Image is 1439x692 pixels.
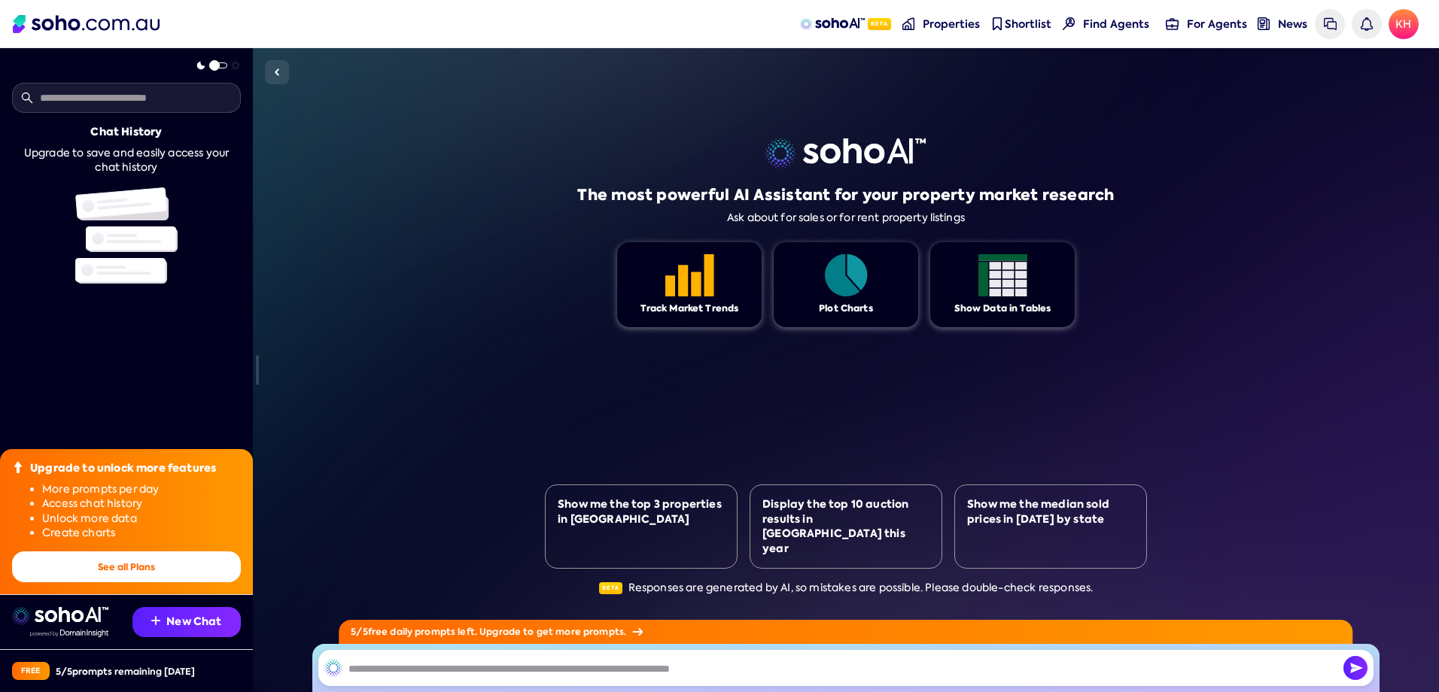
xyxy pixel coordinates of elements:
[132,607,241,637] button: New Chat
[339,620,1352,644] div: 5 / 5 free daily prompts left. Upgrade to get more prompts.
[12,607,108,625] img: sohoai logo
[1278,17,1307,32] span: News
[632,628,643,636] img: Arrow icon
[30,630,108,637] img: Data provided by Domain Insight
[1324,17,1337,30] img: messages icon
[665,254,714,296] img: Feature 1 icon
[902,17,915,30] img: properties-nav icon
[42,511,241,527] li: Unlock more data
[1352,9,1382,39] a: Notifications
[151,616,160,625] img: Recommendation icon
[75,187,178,284] img: Chat history illustration
[30,461,216,476] div: Upgrade to unlock more features
[42,526,241,541] li: Create charts
[978,254,1027,296] img: Feature 1 icon
[727,211,965,224] div: Ask about for sales or for rent property listings
[640,302,739,315] div: Track Market Trends
[558,497,725,527] div: Show me the top 3 properties in [GEOGRAPHIC_DATA]
[1166,17,1179,30] img: for-agents-nav icon
[1187,17,1247,32] span: For Agents
[822,254,871,296] img: Feature 1 icon
[1315,9,1345,39] a: Messages
[599,581,1094,596] div: Responses are generated by AI, so mistakes are possible. Please double-check responses.
[868,18,891,30] span: Beta
[800,18,864,30] img: sohoAI logo
[13,15,160,33] img: Soho Logo
[324,659,342,677] img: SohoAI logo black
[12,662,50,680] div: Free
[1343,656,1368,680] img: Send icon
[1389,9,1419,39] a: Avatar of Kathryn Harding
[56,665,195,678] div: 5 / 5 prompts remaining [DATE]
[42,496,241,511] li: Access chat history
[1258,17,1270,30] img: news-nav icon
[1083,17,1149,32] span: Find Agents
[765,138,926,168] img: sohoai logo
[954,302,1051,315] div: Show Data in Tables
[762,497,929,556] div: Display the top 10 auction results in [GEOGRAPHIC_DATA] this year
[12,146,241,175] div: Upgrade to save and easily access your chat history
[1063,17,1075,30] img: Find agents icon
[1343,656,1368,680] button: Send
[12,461,24,473] img: Upgrade icon
[42,482,241,497] li: More prompts per day
[1360,17,1373,30] img: bell icon
[90,125,162,140] div: Chat History
[923,17,980,32] span: Properties
[577,184,1114,205] h1: The most powerful AI Assistant for your property market research
[990,17,1003,30] img: shortlist-nav icon
[12,551,241,582] button: See all Plans
[599,582,622,594] span: Beta
[819,302,873,315] div: Plot Charts
[1389,9,1419,39] span: KH
[268,63,286,81] img: Sidebar toggle icon
[967,497,1134,527] div: Show me the median sold prices in [DATE] by state
[1005,17,1051,32] span: Shortlist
